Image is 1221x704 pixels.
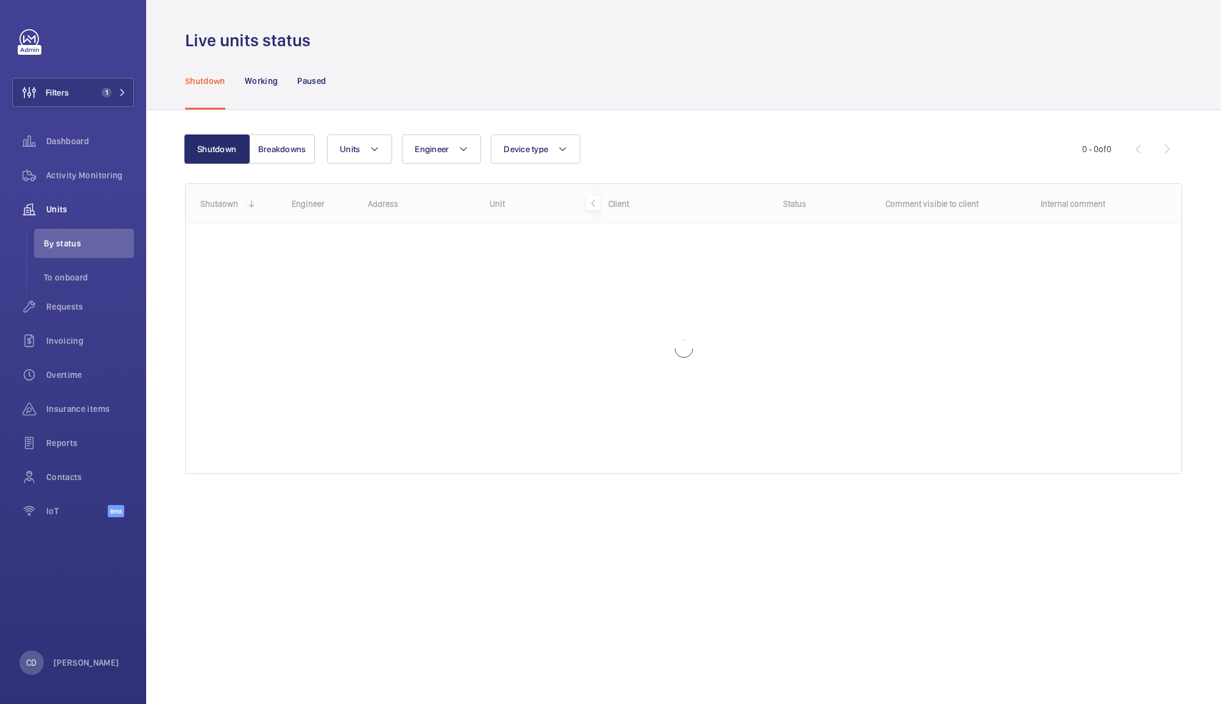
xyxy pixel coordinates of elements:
p: Shutdown [185,75,225,87]
button: Shutdown [184,134,250,164]
span: Reports [46,437,134,449]
span: Overtime [46,369,134,381]
h1: Live units status [185,29,318,52]
span: Insurance items [46,403,134,415]
span: Dashboard [46,135,134,147]
span: Contacts [46,471,134,483]
button: Engineer [402,134,481,164]
span: Filters [46,86,69,99]
span: Invoicing [46,335,134,347]
span: Activity Monitoring [46,169,134,181]
p: Working [245,75,278,87]
span: Units [340,144,360,154]
span: Engineer [415,144,449,154]
button: Filters1 [12,78,134,107]
button: Units [327,134,392,164]
p: [PERSON_NAME] [54,657,119,669]
button: Breakdowns [249,134,315,164]
p: CD [26,657,37,669]
span: By status [44,237,134,249]
span: Beta [108,505,124,517]
span: Units [46,203,134,215]
span: Device type [504,144,548,154]
span: 0 - 0 0 [1082,145,1111,153]
span: Requests [46,301,134,313]
button: Device type [491,134,580,164]
p: Paused [297,75,326,87]
span: IoT [46,505,108,517]
span: of [1099,144,1107,154]
span: 1 [102,88,111,97]
span: To onboard [44,271,134,284]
